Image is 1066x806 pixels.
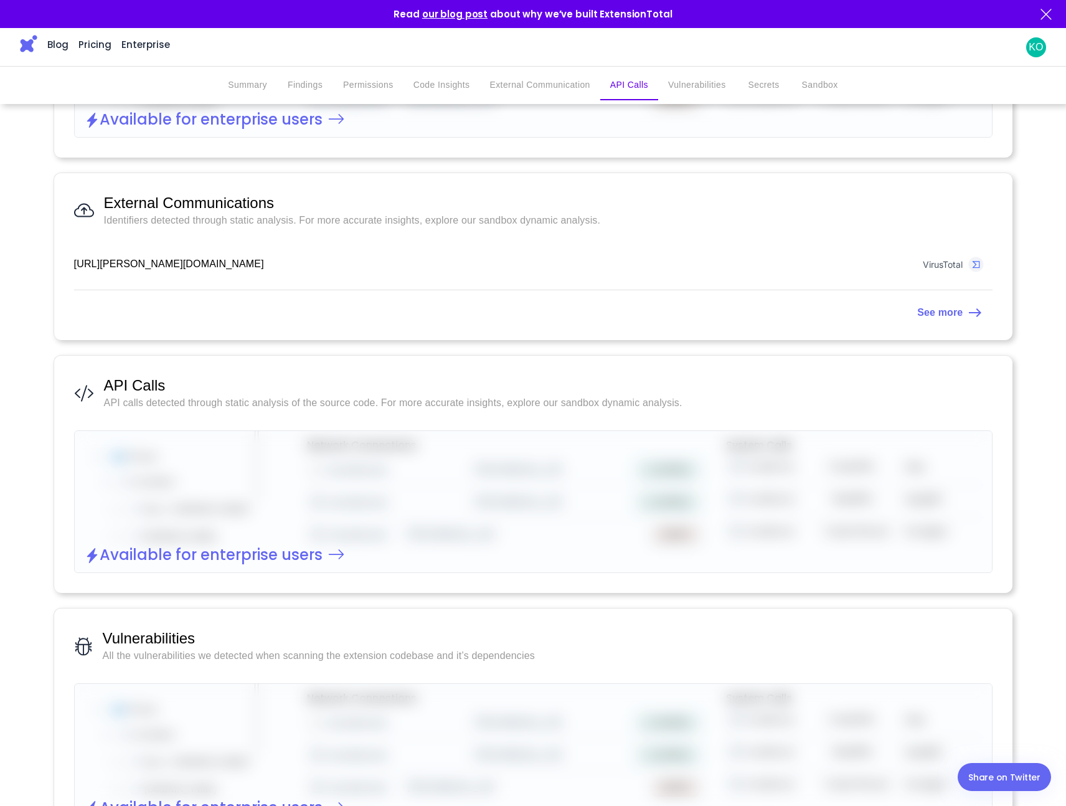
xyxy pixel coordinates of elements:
span: API calls detected through static analysis of the source code. For more accurate insights, explor... [104,396,993,410]
span: External Communications [104,193,993,213]
span: API Calls [104,376,993,396]
button: Findings [277,70,333,100]
button: Vulnerabilities [658,70,736,100]
div: secondary tabs example [218,70,847,100]
p: KO [1029,40,1043,55]
div: Share on Twitter [968,770,1040,785]
a: VirusTotal [923,257,984,272]
span: All the vulnerabilities we detected when scanning the extension codebase and it’s dependencies [103,648,993,663]
img: Api Calls [74,384,94,403]
div: VirusTotal [923,259,963,270]
button: External Communication [479,70,600,100]
p: [URL][PERSON_NAME][DOMAIN_NAME] [74,257,264,272]
button: Permissions [333,70,403,100]
button: Summary [218,70,277,100]
button: Sandbox [792,70,848,100]
a: our blog post [422,7,488,21]
a: See more [74,300,993,320]
span: Identifiers detected through static analysis. For more accurate insights, explore our sandbox dyn... [104,213,993,228]
strong: See more [917,307,963,318]
button: Secrets [736,70,792,100]
a: Share on Twitter [958,763,1051,791]
h2: Available for enterprise users [100,113,323,130]
a: KO [1026,37,1046,57]
span: Vulnerabilities [103,628,993,648]
button: API Calls [600,70,658,100]
h2: Available for enterprise users [100,548,323,566]
button: Code Insights [403,70,480,100]
img: External Communications [74,201,94,221]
